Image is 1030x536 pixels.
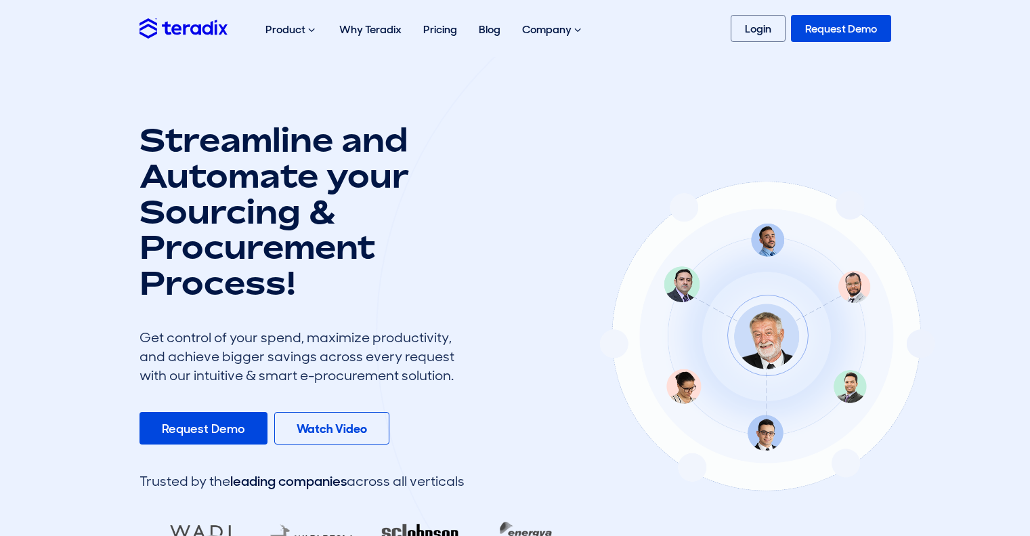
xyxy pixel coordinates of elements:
a: Blog [468,8,511,51]
b: Watch Video [297,421,367,437]
div: Trusted by the across all verticals [140,472,465,491]
a: Request Demo [140,412,267,445]
h1: Streamline and Automate your Sourcing & Procurement Process! [140,122,465,301]
a: Login [731,15,786,42]
div: Get control of your spend, maximize productivity, and achieve bigger savings across every request... [140,328,465,385]
a: Request Demo [791,15,891,42]
span: leading companies [230,472,347,490]
a: Why Teradix [328,8,412,51]
img: Teradix logo [140,18,228,38]
a: Pricing [412,8,468,51]
div: Company [511,8,595,51]
div: Product [255,8,328,51]
a: Watch Video [274,412,389,445]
